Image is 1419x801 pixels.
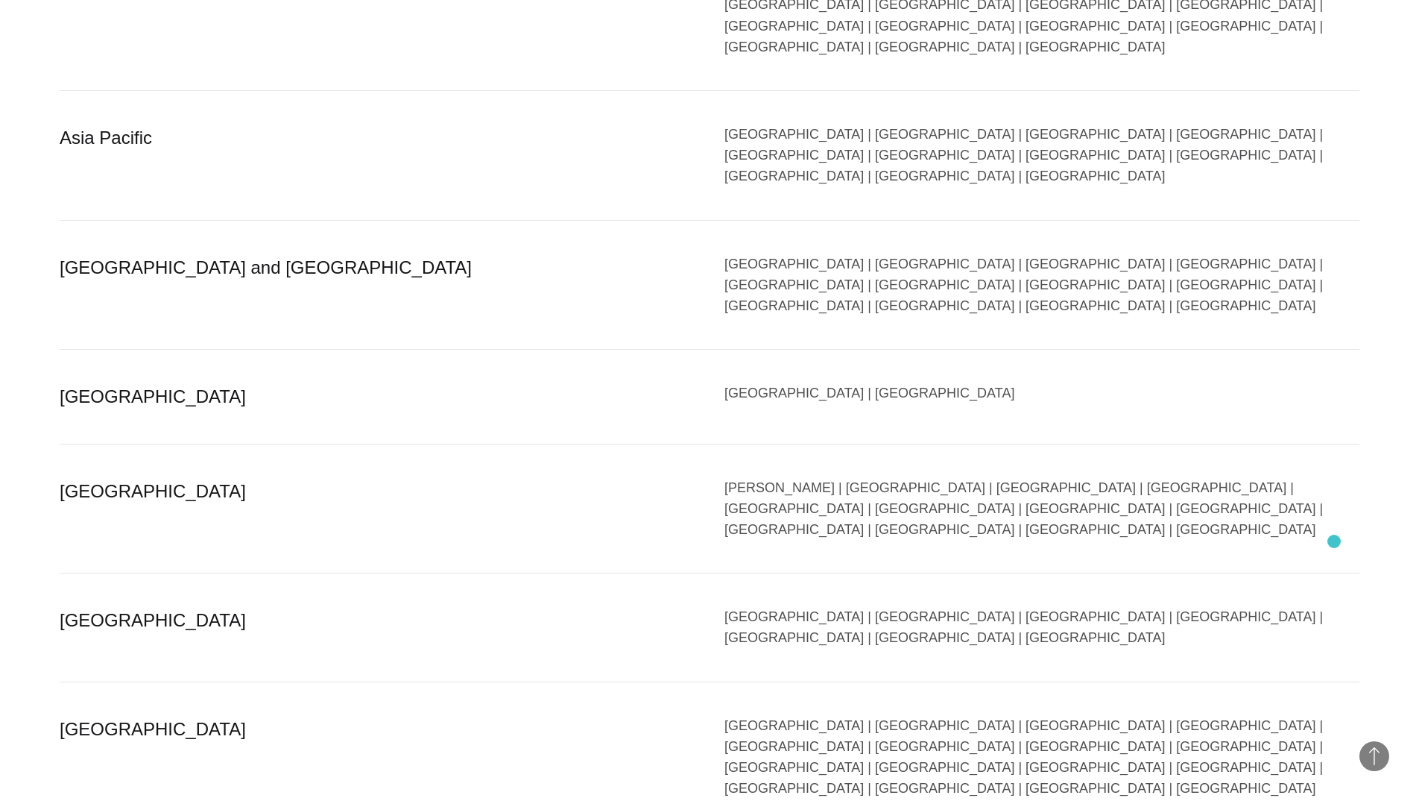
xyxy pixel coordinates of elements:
div: [GEOGRAPHIC_DATA] and [GEOGRAPHIC_DATA] [60,254,695,317]
div: [PERSON_NAME] | [GEOGRAPHIC_DATA] | [GEOGRAPHIC_DATA] | [GEOGRAPHIC_DATA] | [GEOGRAPHIC_DATA] | [... [724,477,1359,541]
div: [GEOGRAPHIC_DATA] [60,606,695,648]
div: [GEOGRAPHIC_DATA] [60,715,695,800]
div: [GEOGRAPHIC_DATA] [60,477,695,541]
div: [GEOGRAPHIC_DATA] | [GEOGRAPHIC_DATA] | [GEOGRAPHIC_DATA] | [GEOGRAPHIC_DATA] | [GEOGRAPHIC_DATA]... [724,254,1359,317]
div: [GEOGRAPHIC_DATA] | [GEOGRAPHIC_DATA] [724,383,1359,411]
button: Back to Top [1359,741,1389,771]
div: [GEOGRAPHIC_DATA] | [GEOGRAPHIC_DATA] | [GEOGRAPHIC_DATA] | [GEOGRAPHIC_DATA] | [GEOGRAPHIC_DATA]... [724,124,1359,187]
div: [GEOGRAPHIC_DATA] | [GEOGRAPHIC_DATA] | [GEOGRAPHIC_DATA] | [GEOGRAPHIC_DATA] | [GEOGRAPHIC_DATA]... [724,606,1359,648]
div: [GEOGRAPHIC_DATA] | [GEOGRAPHIC_DATA] | [GEOGRAPHIC_DATA] | [GEOGRAPHIC_DATA] | [GEOGRAPHIC_DATA]... [724,715,1359,800]
div: [GEOGRAPHIC_DATA] [60,383,695,411]
div: Asia Pacific [60,124,695,187]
